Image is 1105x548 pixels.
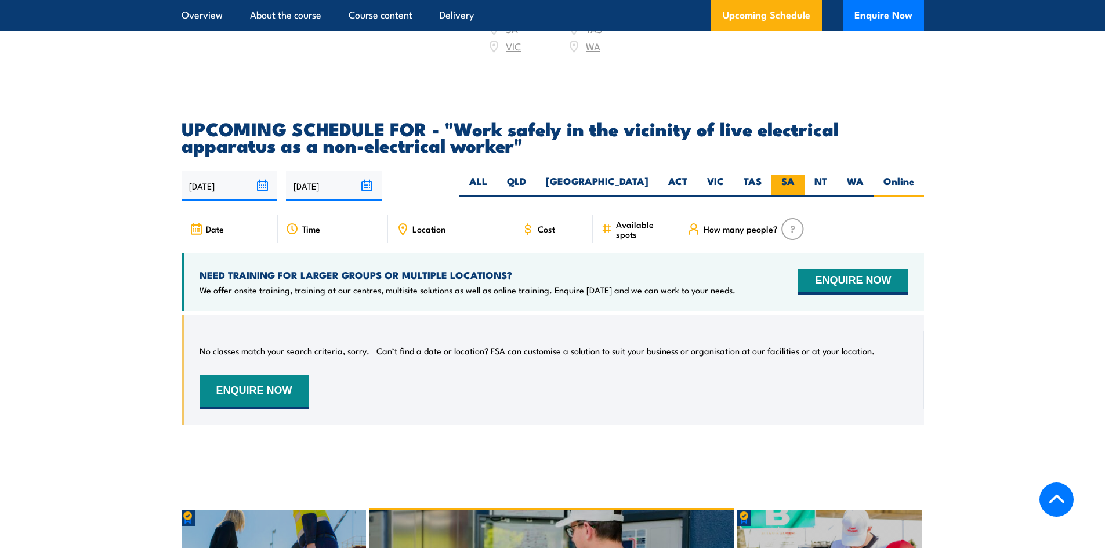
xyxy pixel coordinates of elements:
label: NT [805,175,837,197]
h4: NEED TRAINING FOR LARGER GROUPS OR MULTIPLE LOCATIONS? [200,268,736,281]
button: ENQUIRE NOW [798,269,908,295]
span: Date [206,224,224,234]
p: We offer onsite training, training at our centres, multisite solutions as well as online training... [200,284,736,296]
label: QLD [497,175,536,197]
span: How many people? [704,224,778,234]
label: VIC [697,175,734,197]
span: Location [412,224,445,234]
label: WA [837,175,874,197]
label: [GEOGRAPHIC_DATA] [536,175,658,197]
span: Cost [538,224,555,234]
input: To date [286,171,382,201]
p: No classes match your search criteria, sorry. [200,345,369,357]
button: ENQUIRE NOW [200,375,309,409]
span: Available spots [616,219,671,239]
label: ALL [459,175,497,197]
label: TAS [734,175,771,197]
label: SA [771,175,805,197]
input: From date [182,171,277,201]
label: Online [874,175,924,197]
h2: UPCOMING SCHEDULE FOR - "Work safely in the vicinity of live electrical apparatus as a non-electr... [182,120,924,153]
span: Time [302,224,320,234]
p: Can’t find a date or location? FSA can customise a solution to suit your business or organisation... [376,345,875,357]
label: ACT [658,175,697,197]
